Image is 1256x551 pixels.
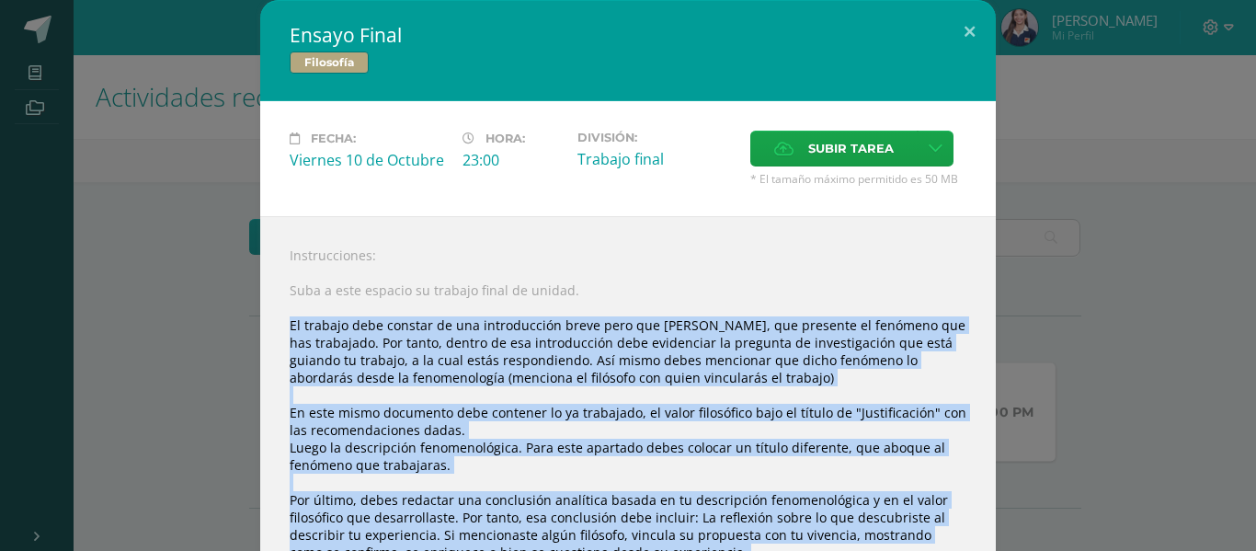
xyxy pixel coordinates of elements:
label: División: [577,131,736,144]
span: Filosofía [290,52,369,74]
span: Hora: [485,132,525,145]
div: 23:00 [462,150,563,170]
h2: Ensayo Final [290,22,966,48]
span: * El tamaño máximo permitido es 50 MB [750,171,966,187]
div: Viernes 10 de Octubre [290,150,448,170]
span: Subir tarea [808,132,894,166]
div: Trabajo final [577,149,736,169]
span: Fecha: [311,132,356,145]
